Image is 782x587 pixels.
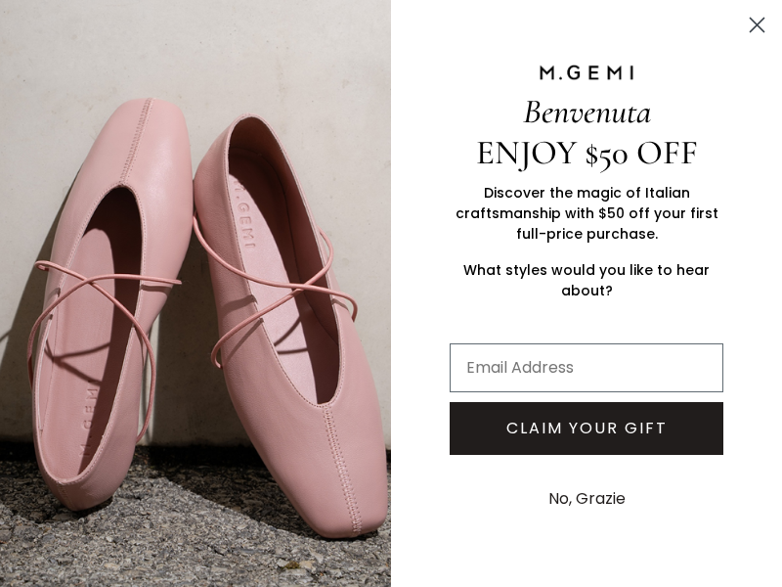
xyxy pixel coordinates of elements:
[450,343,723,392] input: Email Address
[463,260,710,300] span: What styles would you like to hear about?
[539,474,635,523] button: No, Grazie
[450,402,723,455] button: CLAIM YOUR GIFT
[476,132,698,173] span: ENJOY $50 OFF
[456,183,718,244] span: Discover the magic of Italian craftsmanship with $50 off your first full-price purchase.
[523,91,651,132] span: Benvenuta
[740,8,774,42] button: Close dialog
[538,64,635,81] img: M.GEMI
